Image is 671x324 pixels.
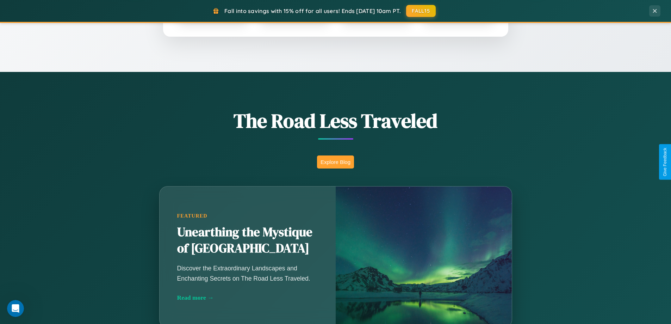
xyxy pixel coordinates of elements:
button: Explore Blog [317,155,354,169]
div: Read more → [177,294,318,301]
p: Discover the Extraordinary Landscapes and Enchanting Secrets on The Road Less Traveled. [177,263,318,283]
div: Give Feedback [663,148,667,176]
div: Featured [177,213,318,219]
h1: The Road Less Traveled [124,107,547,134]
span: Fall into savings with 15% off for all users! Ends [DATE] 10am PT. [224,7,401,14]
button: FALL15 [406,5,436,17]
h2: Unearthing the Mystique of [GEOGRAPHIC_DATA] [177,224,318,257]
iframe: Intercom live chat [7,300,24,317]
